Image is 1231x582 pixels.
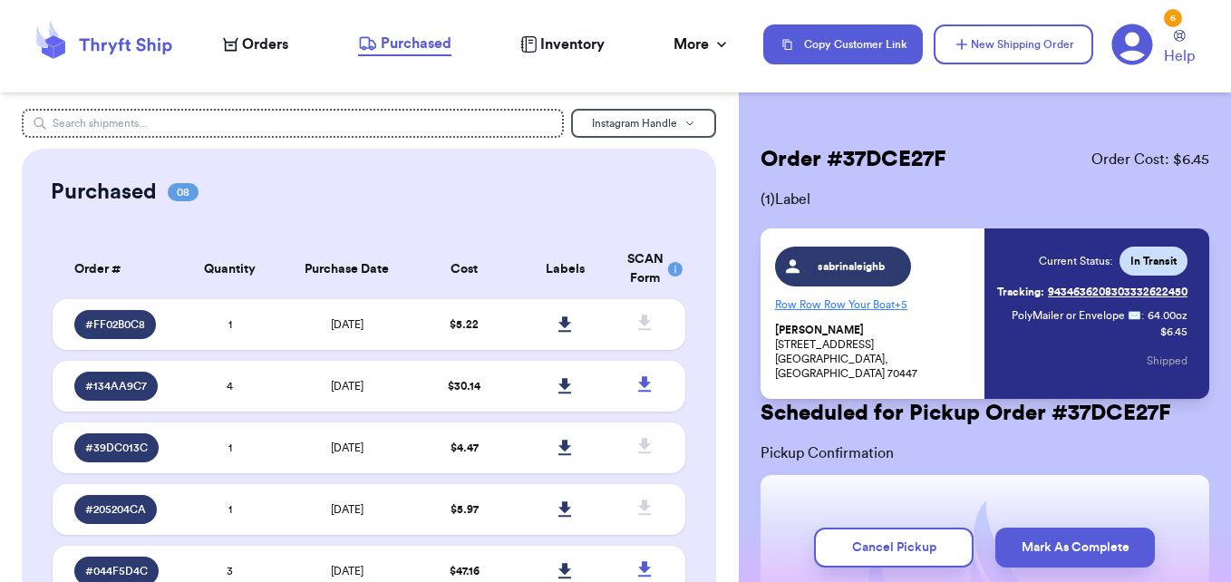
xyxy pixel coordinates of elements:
[358,33,451,56] a: Purchased
[1147,341,1187,381] button: Shipped
[814,528,974,567] button: Cancel Pickup
[451,442,479,453] span: $ 4.47
[85,441,148,455] span: # 39DC013C
[934,24,1093,64] button: New Shipping Order
[515,239,616,299] th: Labels
[592,118,677,129] span: Instagram Handle
[761,145,946,174] h2: Order # 37DCE27F
[227,381,233,392] span: 4
[53,239,179,299] th: Order #
[571,109,716,138] button: Instagram Handle
[228,319,232,330] span: 1
[51,178,157,207] h2: Purchased
[775,290,974,319] p: Row Row Row Your Boat
[85,502,146,517] span: # 205204CA
[1130,254,1177,268] span: In Transit
[228,442,232,453] span: 1
[627,250,664,288] div: SCAN Form
[179,239,281,299] th: Quantity
[242,34,288,55] span: Orders
[331,442,363,453] span: [DATE]
[85,564,148,578] span: # 044F5D4C
[1164,9,1182,27] div: 6
[540,34,605,55] span: Inventory
[228,504,232,515] span: 1
[1164,30,1195,67] a: Help
[997,277,1187,306] a: Tracking:9434636208303332622450
[761,442,1209,464] span: Pickup Confirmation
[1160,325,1187,339] p: $ 6.45
[808,259,894,274] span: sabrinaleighb
[520,34,605,55] a: Inventory
[450,319,479,330] span: $ 5.22
[674,34,731,55] div: More
[331,319,363,330] span: [DATE]
[1148,308,1187,323] span: 64.00 oz
[85,317,145,332] span: # FF02B0C8
[895,299,907,310] span: + 5
[281,239,414,299] th: Purchase Date
[763,24,923,64] button: Copy Customer Link
[331,566,363,577] span: [DATE]
[413,239,515,299] th: Cost
[1141,308,1144,323] span: :
[995,528,1155,567] button: Mark As Complete
[761,189,1209,210] span: ( 1 ) Label
[450,566,480,577] span: $ 47.16
[85,379,147,393] span: # 134AA9C7
[1164,45,1195,67] span: Help
[22,109,564,138] input: Search shipments...
[1039,254,1112,268] span: Current Status:
[761,399,1171,428] h2: Scheduled for Pickup Order # 37DCE27F
[1091,149,1209,170] span: Order Cost: $ 6.45
[331,381,363,392] span: [DATE]
[448,381,480,392] span: $ 30.14
[1111,24,1153,65] a: 6
[223,34,288,55] a: Orders
[997,285,1044,299] span: Tracking:
[381,33,451,54] span: Purchased
[227,566,233,577] span: 3
[775,323,974,381] p: [STREET_ADDRESS] [GEOGRAPHIC_DATA], [GEOGRAPHIC_DATA] 70447
[775,324,864,337] span: [PERSON_NAME]
[451,504,479,515] span: $ 5.97
[1012,310,1141,321] span: PolyMailer or Envelope ✉️
[331,504,363,515] span: [DATE]
[168,183,199,201] span: 08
